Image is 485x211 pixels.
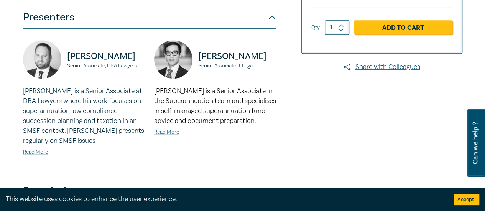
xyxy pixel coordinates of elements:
small: Senior Associate, T Legal [198,63,276,69]
small: Senior Associate, DBA Lawyers [67,63,145,69]
span: [PERSON_NAME] is a Senior Associate in the Superannuation team and specialises in self-managed su... [154,87,276,125]
a: Read More [23,149,48,155]
p: [PERSON_NAME] [67,50,145,62]
span: Can we help ? [472,114,479,172]
p: [PERSON_NAME] is a Senior Associate at DBA Lawyers where his work focuses on superannuation law c... [23,86,145,146]
a: Add to Cart [354,20,452,35]
div: This website uses cookies to enhance the user experience. [6,194,442,204]
a: Read More [154,129,179,136]
p: [PERSON_NAME] [198,50,276,62]
button: Description [23,180,276,203]
a: Share with Colleagues [301,62,462,72]
img: https://s3.ap-southeast-2.amazonaws.com/leo-cussen-store-production-content/Contacts/Terence%20Wo... [154,40,192,79]
button: Accept cookies [454,194,479,205]
input: 1 [325,20,349,35]
button: Presenters [23,6,276,29]
img: https://s3.ap-southeast-2.amazonaws.com/leo-cussen-store-production-content/Contacts/William%20Fe... [23,40,61,79]
label: Qty [311,23,320,32]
